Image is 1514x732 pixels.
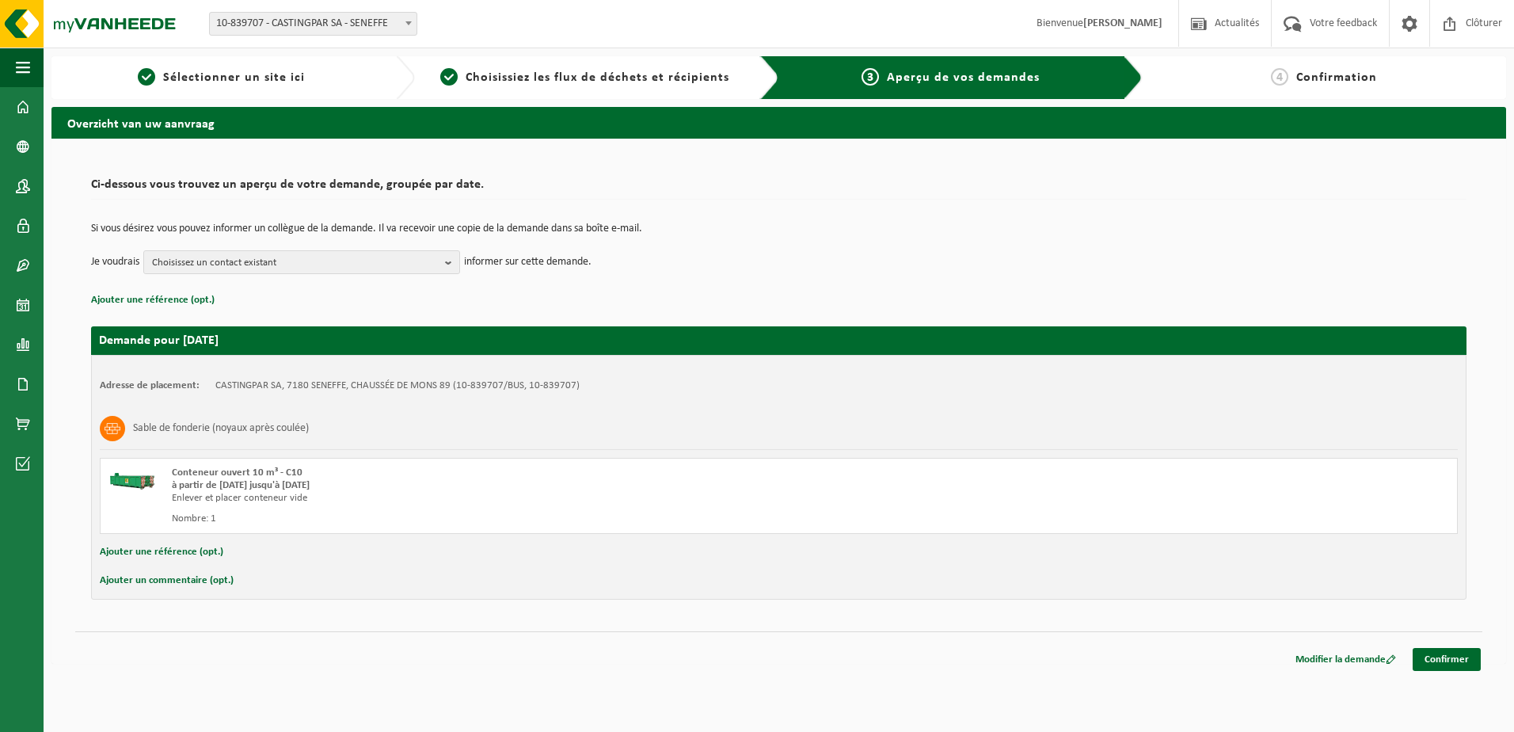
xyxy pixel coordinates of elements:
button: Ajouter un commentaire (opt.) [100,570,234,591]
span: Choisissiez les flux de déchets et récipients [466,71,729,84]
span: Conteneur ouvert 10 m³ - C10 [172,467,302,478]
strong: [PERSON_NAME] [1083,17,1162,29]
a: Modifier la demande [1284,648,1408,671]
strong: Demande pour [DATE] [99,334,219,347]
p: informer sur cette demande. [464,250,592,274]
strong: Adresse de placement: [100,380,200,391]
strong: à partir de [DATE] jusqu'à [DATE] [172,480,310,490]
span: 10-839707 - CASTINGPAR SA - SENEFFE [209,12,417,36]
img: HK-XC-10-GN-00.png [108,467,156,490]
p: Je voudrais [91,250,139,274]
h2: Ci-dessous vous trouvez un aperçu de votre demande, groupée par date. [91,178,1466,200]
button: Ajouter une référence (opt.) [91,290,215,311]
span: 1 [138,68,155,86]
span: Choisissez un contact existant [152,251,439,275]
p: Si vous désirez vous pouvez informer un collègue de la demande. Il va recevoir une copie de la de... [91,223,1466,234]
span: 10-839707 - CASTINGPAR SA - SENEFFE [210,13,417,35]
span: 4 [1271,68,1288,86]
button: Ajouter une référence (opt.) [100,542,223,562]
span: Confirmation [1296,71,1377,84]
span: Sélectionner un site ici [163,71,305,84]
div: Enlever et placer conteneur vide [172,492,843,505]
h2: Overzicht van uw aanvraag [51,107,1506,138]
h3: Sable de fonderie (noyaux après coulée) [133,416,309,441]
span: 3 [862,68,879,86]
div: Nombre: 1 [172,513,843,525]
a: 1Sélectionner un site ici [59,68,383,87]
td: CASTINGPAR SA, 7180 SENEFFE, CHAUSSÉE DE MONS 89 (10-839707/BUS, 10-839707) [215,379,580,392]
a: 2Choisissiez les flux de déchets et récipients [423,68,747,87]
span: 2 [440,68,458,86]
span: Aperçu de vos demandes [887,71,1040,84]
a: Confirmer [1413,648,1481,671]
button: Choisissez un contact existant [143,250,460,274]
